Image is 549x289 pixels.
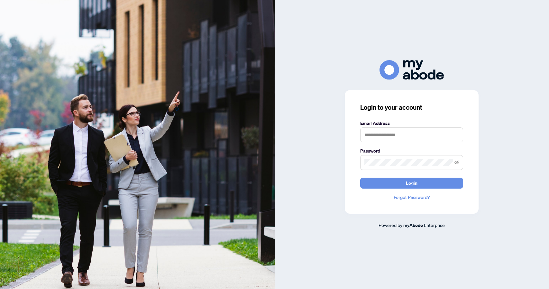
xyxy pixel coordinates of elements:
[454,160,459,165] span: eye-invisible
[360,103,463,112] h3: Login to your account
[424,222,445,228] span: Enterprise
[379,222,402,228] span: Powered by
[360,194,463,201] a: Forgot Password?
[360,147,463,154] label: Password
[360,120,463,127] label: Email Address
[380,60,444,80] img: ma-logo
[403,222,423,229] a: myAbode
[360,178,463,189] button: Login
[406,178,417,188] span: Login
